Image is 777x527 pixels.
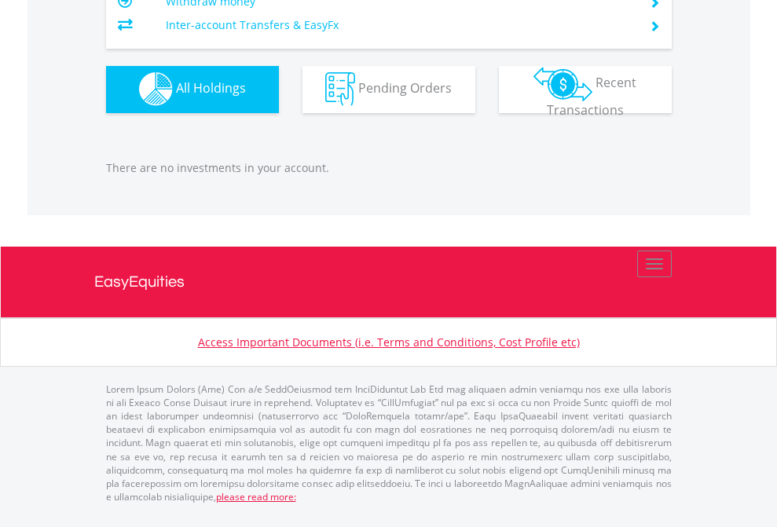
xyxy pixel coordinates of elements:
[533,67,592,101] img: transactions-zar-wht.png
[166,13,630,37] td: Inter-account Transfers & EasyFx
[176,79,246,97] span: All Holdings
[358,79,452,97] span: Pending Orders
[198,335,580,350] a: Access Important Documents (i.e. Terms and Conditions, Cost Profile etc)
[302,66,475,113] button: Pending Orders
[325,72,355,106] img: pending_instructions-wht.png
[499,66,672,113] button: Recent Transactions
[106,160,672,176] p: There are no investments in your account.
[216,490,296,503] a: please read more:
[106,382,672,503] p: Lorem Ipsum Dolors (Ame) Con a/e SeddOeiusmod tem InciDiduntut Lab Etd mag aliquaen admin veniamq...
[547,74,637,119] span: Recent Transactions
[106,66,279,113] button: All Holdings
[139,72,173,106] img: holdings-wht.png
[94,247,684,317] a: EasyEquities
